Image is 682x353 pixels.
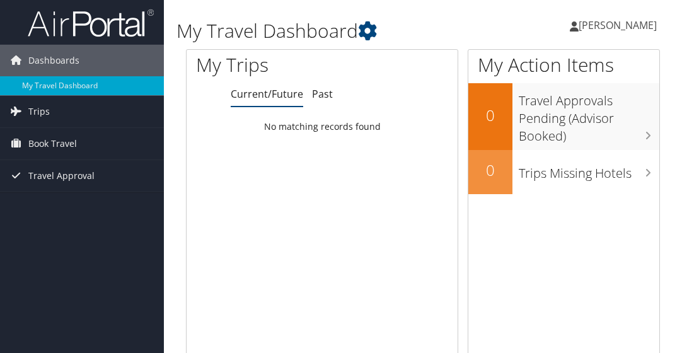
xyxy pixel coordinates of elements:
img: airportal-logo.png [28,8,154,38]
h1: My Trips [196,52,335,78]
h3: Travel Approvals Pending (Advisor Booked) [519,86,659,145]
h1: My Action Items [468,52,659,78]
span: Book Travel [28,128,77,159]
a: 0Travel Approvals Pending (Advisor Booked) [468,83,659,149]
h2: 0 [468,159,512,181]
h1: My Travel Dashboard [176,18,505,44]
span: [PERSON_NAME] [579,18,657,32]
h3: Trips Missing Hotels [519,158,659,182]
a: 0Trips Missing Hotels [468,150,659,194]
a: [PERSON_NAME] [570,6,669,44]
td: No matching records found [187,115,458,138]
span: Dashboards [28,45,79,76]
a: Past [312,87,333,101]
span: Trips [28,96,50,127]
span: Travel Approval [28,160,95,192]
h2: 0 [468,105,512,126]
a: Current/Future [231,87,303,101]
